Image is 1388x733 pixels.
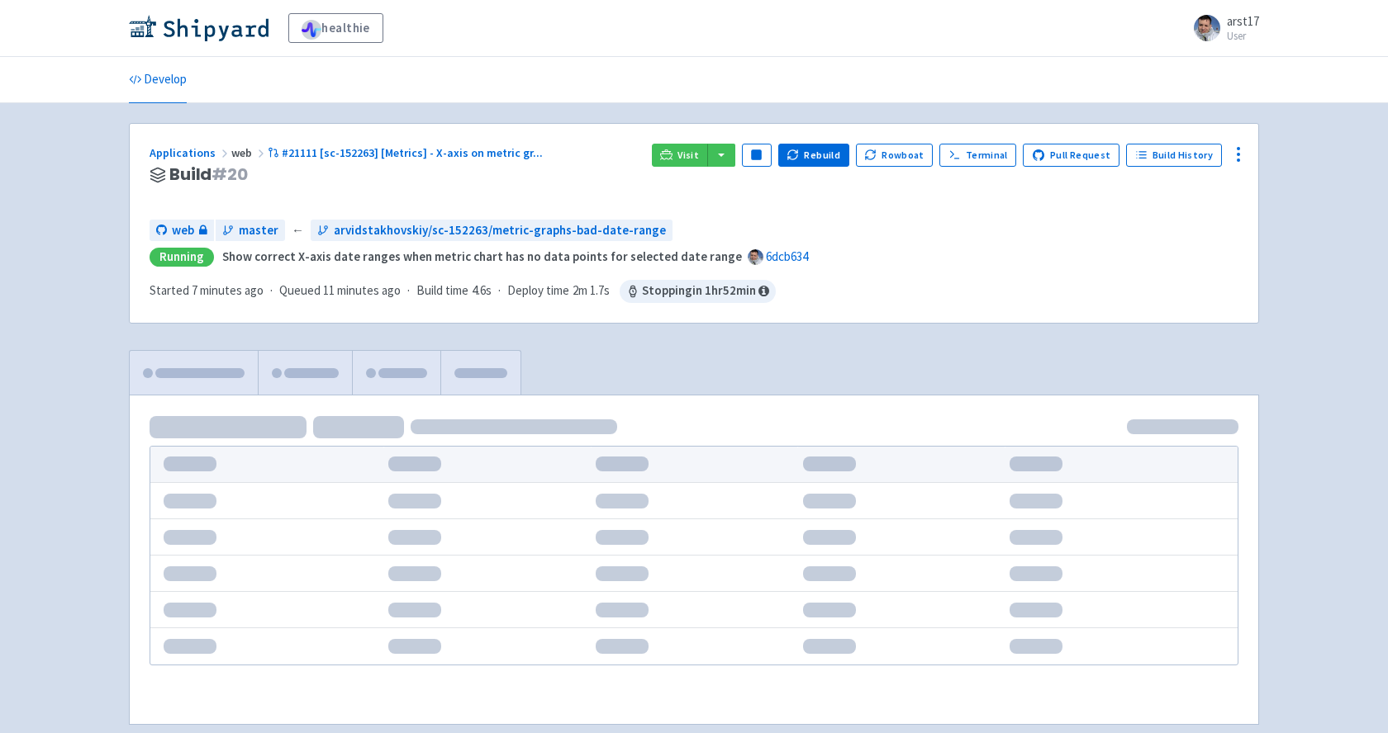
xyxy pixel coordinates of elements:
[573,281,610,300] span: 2m 1.7s
[129,57,187,103] a: Develop
[416,281,468,300] span: Build time
[939,144,1016,167] a: Terminal
[334,221,666,240] span: arvidstakhovskiy/sc-152263/metric-graphs-bad-date-range
[282,145,543,160] span: #21111 [sc-152263] [Metrics] - X-axis on metric gr ...
[311,220,673,242] a: arvidstakhovskiy/sc-152263/metric-graphs-bad-date-range
[778,144,849,167] button: Rebuild
[507,281,569,300] span: Deploy time
[150,280,776,303] div: · · ·
[216,220,285,242] a: master
[1184,15,1259,41] a: arst17 User
[1023,144,1119,167] a: Pull Request
[323,282,401,298] time: 11 minutes ago
[766,248,808,264] a: 6dcb634
[150,145,231,160] a: Applications
[677,149,699,162] span: Visit
[172,221,194,240] span: web
[652,144,708,167] a: Visit
[292,221,304,240] span: ←
[192,282,264,298] time: 7 minutes ago
[742,144,772,167] button: Pause
[1227,31,1259,41] small: User
[231,145,268,160] span: web
[1126,144,1222,167] a: Build History
[239,221,278,240] span: master
[268,145,545,160] a: #21111 [sc-152263] [Metrics] - X-axis on metric gr...
[129,15,269,41] img: Shipyard logo
[279,282,401,298] span: Queued
[620,280,776,303] span: Stopping in 1 hr 52 min
[150,220,214,242] a: web
[856,144,934,167] button: Rowboat
[212,163,248,186] span: # 20
[1227,13,1259,29] span: arst17
[222,248,742,264] strong: Show correct X-axis date ranges when metric chart has no data points for selected date range
[150,282,264,298] span: Started
[169,165,248,184] span: Build
[150,248,214,267] div: Running
[472,281,492,300] span: 4.6s
[288,13,383,43] a: healthie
